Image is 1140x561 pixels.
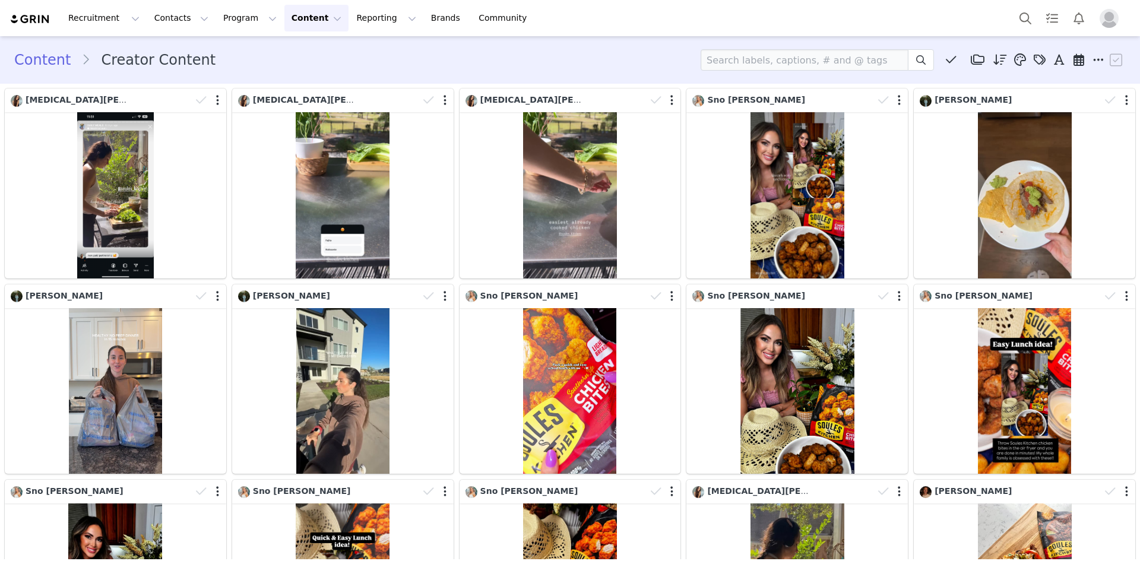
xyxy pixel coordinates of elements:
button: Search [1012,5,1038,31]
span: [PERSON_NAME] [26,291,103,300]
span: [MEDICAL_DATA][PERSON_NAME] [707,486,862,496]
a: Brands [424,5,471,31]
span: [MEDICAL_DATA][PERSON_NAME] [480,95,635,104]
button: Profile [1092,9,1130,28]
a: Content [14,49,81,71]
button: Program [216,5,284,31]
input: Search labels, captions, # and @ tags [701,49,908,71]
button: Recruitment [61,5,147,31]
img: 8781bff5-5a9f-4922-97e5-faa2c557228a.jpg [238,486,250,498]
span: Sno [PERSON_NAME] [480,291,578,300]
span: Sno [PERSON_NAME] [707,95,805,104]
img: 9ebf99e9-0444-4ddb-83df-e7b6f9731a3b--s.jpg [920,486,932,498]
img: 0811524d-8532-4632-b23c-5345d5a19db2.jpg [238,290,250,302]
img: 0811524d-8532-4632-b23c-5345d5a19db2.jpg [920,95,932,107]
span: Sno [PERSON_NAME] [26,486,123,496]
span: Sno [PERSON_NAME] [707,291,805,300]
button: Reporting [349,5,423,31]
span: Sno [PERSON_NAME] [480,486,578,496]
button: Content [284,5,349,31]
img: 0fa544b4-95da-4d84-b20f-bc1afc96bcfe--s.jpg [11,95,23,107]
span: [PERSON_NAME] [253,291,330,300]
button: Notifications [1066,5,1092,31]
img: 8781bff5-5a9f-4922-97e5-faa2c557228a.jpg [692,95,704,107]
img: 8781bff5-5a9f-4922-97e5-faa2c557228a.jpg [465,290,477,302]
img: grin logo [9,14,51,25]
img: placeholder-profile.jpg [1100,9,1119,28]
img: 0fa544b4-95da-4d84-b20f-bc1afc96bcfe--s.jpg [238,95,250,107]
img: 0fa544b4-95da-4d84-b20f-bc1afc96bcfe--s.jpg [465,95,477,107]
img: 8781bff5-5a9f-4922-97e5-faa2c557228a.jpg [11,486,23,498]
span: [PERSON_NAME] [935,95,1012,104]
span: [MEDICAL_DATA][PERSON_NAME] [26,95,180,104]
span: [PERSON_NAME] [935,486,1012,496]
span: [MEDICAL_DATA][PERSON_NAME] [253,95,408,104]
a: Community [471,5,539,31]
img: 0fa544b4-95da-4d84-b20f-bc1afc96bcfe--s.jpg [692,486,704,498]
img: 0811524d-8532-4632-b23c-5345d5a19db2.jpg [11,290,23,302]
span: Sno [PERSON_NAME] [253,486,351,496]
button: Contacts [147,5,216,31]
img: 8781bff5-5a9f-4922-97e5-faa2c557228a.jpg [920,290,932,302]
a: Tasks [1039,5,1065,31]
span: Sno [PERSON_NAME] [935,291,1033,300]
img: 8781bff5-5a9f-4922-97e5-faa2c557228a.jpg [465,486,477,498]
img: 8781bff5-5a9f-4922-97e5-faa2c557228a.jpg [692,290,704,302]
